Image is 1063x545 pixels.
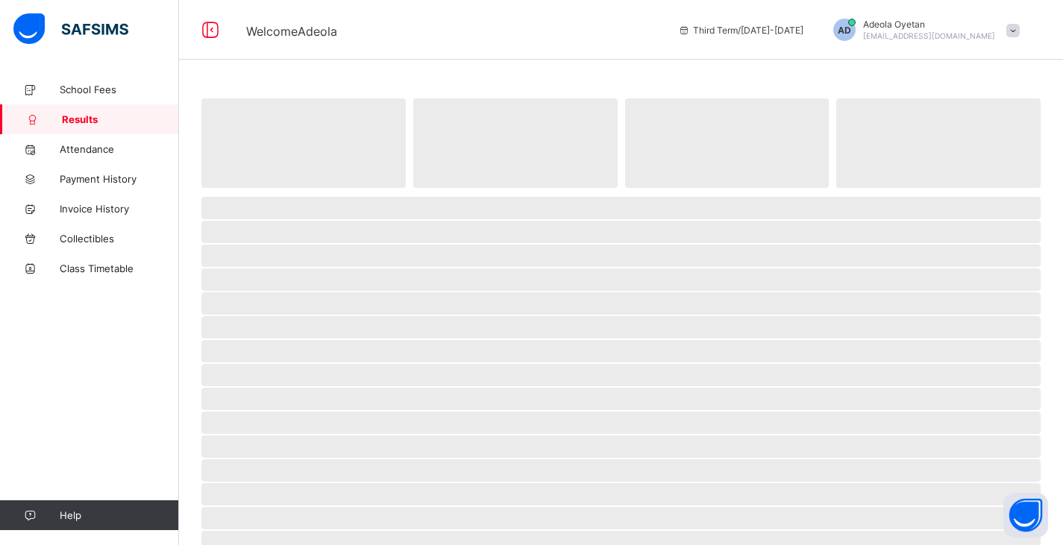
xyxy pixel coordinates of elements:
[60,233,179,245] span: Collectibles
[201,197,1041,219] span: ‌
[60,84,179,95] span: School Fees
[60,203,179,215] span: Invoice History
[1003,493,1048,538] button: Open asap
[201,316,1041,338] span: ‌
[246,24,337,39] span: Welcome Adeola
[60,509,178,521] span: Help
[201,245,1041,267] span: ‌
[201,388,1041,410] span: ‌
[201,98,406,188] span: ‌
[13,13,128,45] img: safsims
[863,31,995,40] span: [EMAIL_ADDRESS][DOMAIN_NAME]
[201,364,1041,386] span: ‌
[201,268,1041,291] span: ‌
[818,19,1027,41] div: AdeolaOyetan
[60,143,179,155] span: Attendance
[838,25,851,36] span: AD
[201,459,1041,482] span: ‌
[836,98,1041,188] span: ‌
[201,412,1041,434] span: ‌
[625,98,830,188] span: ‌
[863,19,995,30] span: Adeola Oyetan
[678,25,803,36] span: session/term information
[60,262,179,274] span: Class Timetable
[201,435,1041,458] span: ‌
[201,483,1041,505] span: ‌
[201,221,1041,243] span: ‌
[201,507,1041,529] span: ‌
[201,292,1041,315] span: ‌
[413,98,618,188] span: ‌
[201,340,1041,362] span: ‌
[60,173,179,185] span: Payment History
[62,113,179,125] span: Results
